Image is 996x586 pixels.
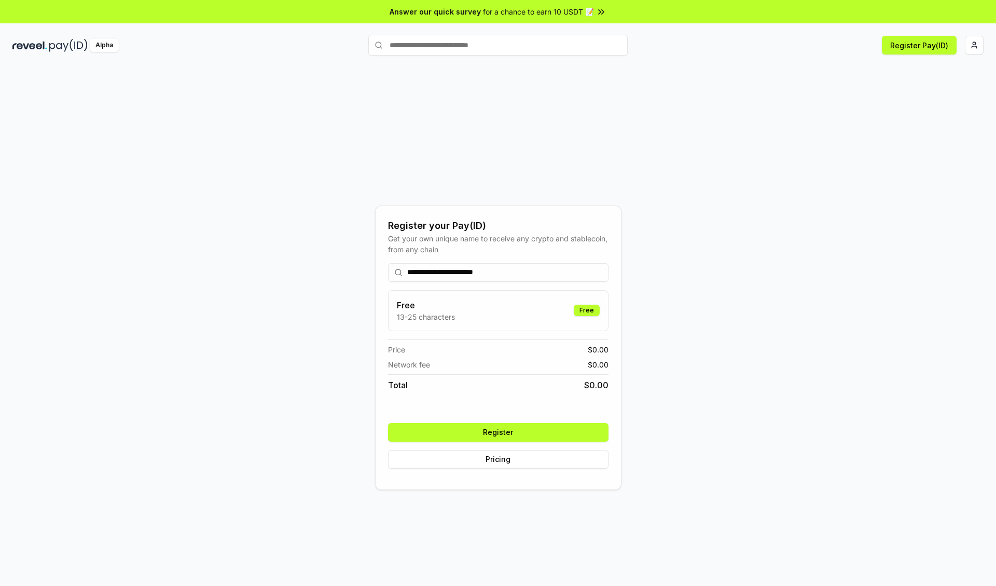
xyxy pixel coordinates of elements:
[90,39,119,52] div: Alpha
[388,233,608,255] div: Get your own unique name to receive any crypto and stablecoin, from any chain
[49,39,88,52] img: pay_id
[388,219,608,233] div: Register your Pay(ID)
[388,423,608,442] button: Register
[388,344,405,355] span: Price
[882,36,957,54] button: Register Pay(ID)
[12,39,47,52] img: reveel_dark
[584,379,608,391] span: $ 0.00
[388,450,608,469] button: Pricing
[483,6,594,17] span: for a chance to earn 10 USDT 📝
[588,359,608,370] span: $ 0.00
[574,305,600,316] div: Free
[397,299,455,311] h3: Free
[397,311,455,322] p: 13-25 characters
[388,359,430,370] span: Network fee
[588,344,608,355] span: $ 0.00
[390,6,481,17] span: Answer our quick survey
[388,379,408,391] span: Total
